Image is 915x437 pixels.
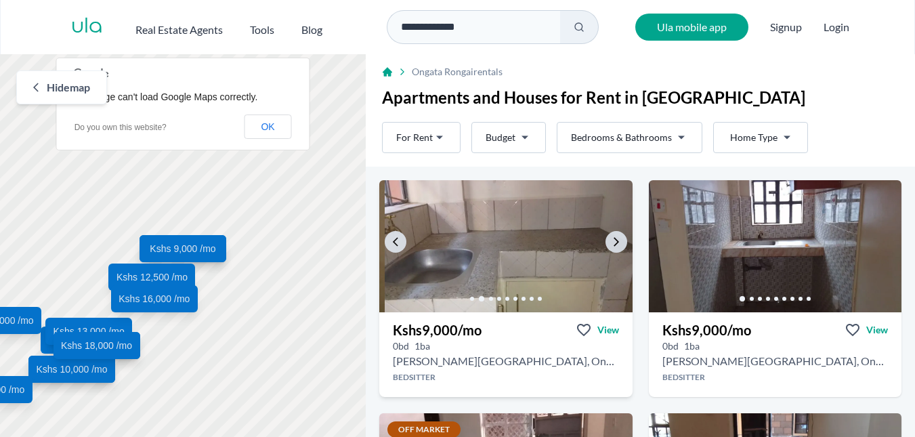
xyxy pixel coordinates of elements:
[662,353,888,369] h2: Bedsitter for rent in Ongata Rongai - Kshs 9,000/mo -Tosha Rongai Petrol Station, Nairobi, Kenya,...
[662,339,679,353] h5: 0 bedrooms
[393,353,618,369] h2: Bedsitter for rent in Ongata Rongai - Kshs 9,000/mo -Tosha Rongai Petrol Station, Nairobi, Kenya,...
[382,87,899,108] h1: Apartments and Houses for Rent in [GEOGRAPHIC_DATA]
[54,332,140,359] a: Kshs 18,000 /mo
[412,65,503,79] span: Ongata Rongai rentals
[385,231,406,253] a: Go to the previous property image
[379,372,632,383] h4: Bedsitter
[393,320,482,339] h3: Kshs 9,000 /mo
[649,312,901,397] a: Kshs9,000/moViewView property in detail0bd 1ba [PERSON_NAME][GEOGRAPHIC_DATA], Ongata RongaiBedsi...
[135,22,223,38] h2: Real Estate Agents
[662,320,751,339] h3: Kshs 9,000 /mo
[116,270,188,284] span: Kshs 12,500 /mo
[109,264,196,291] a: Kshs 12,500 /mo
[47,79,90,96] span: Hide map
[571,131,672,144] span: Bedrooms & Bathrooms
[414,339,430,353] h5: 1 bathrooms
[597,323,619,337] span: View
[378,177,643,316] img: Bedsitter for rent - Kshs 9,000/mo - in Ongata Rongai around Tosha Rongai Petrol Station, Nairobi...
[605,231,627,253] a: Go to the next property image
[150,242,216,255] span: Kshs 9,000 /mo
[382,122,461,153] button: For Rent
[649,180,901,312] img: Bedsitter for rent - Kshs 9,000/mo - in Ongata Rongai Tosha Rongai Petrol Station, Nairobi, Kenya...
[71,15,103,39] a: ula
[61,339,132,352] span: Kshs 18,000 /mo
[866,323,888,337] span: View
[28,356,115,383] a: Kshs 10,000 /mo
[635,14,748,41] a: Ula mobile app
[471,122,546,153] button: Budget
[54,325,125,338] span: Kshs 13,000 /mo
[557,122,702,153] button: Bedrooms & Bathrooms
[379,312,632,397] a: Kshs9,000/moViewView property in detail0bd 1ba [PERSON_NAME][GEOGRAPHIC_DATA], Ongata RongaiBedsi...
[111,285,198,312] a: Kshs 16,000 /mo
[140,235,226,262] a: Kshs 9,000 /mo
[119,292,190,306] span: Kshs 16,000 /mo
[41,327,127,354] a: Kshs 10,000 /mo
[393,339,409,353] h5: 0 bedrooms
[730,131,778,144] span: Home Type
[396,131,433,144] span: For Rent
[250,22,274,38] h2: Tools
[770,14,802,41] span: Signup
[684,339,700,353] h5: 1 bathrooms
[135,16,223,38] button: Real Estate Agents
[45,318,132,345] a: Kshs 13,000 /mo
[301,22,322,38] h2: Blog
[713,122,808,153] button: Home Type
[486,131,515,144] span: Budget
[301,16,322,38] a: Blog
[74,91,258,102] span: This page can't load Google Maps correctly.
[135,16,349,38] nav: Main
[244,115,291,139] button: OK
[37,362,108,376] span: Kshs 10,000 /mo
[250,16,274,38] button: Tools
[824,19,849,35] button: Login
[75,123,167,132] a: Do you own this website?
[649,372,901,383] h4: Bedsitter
